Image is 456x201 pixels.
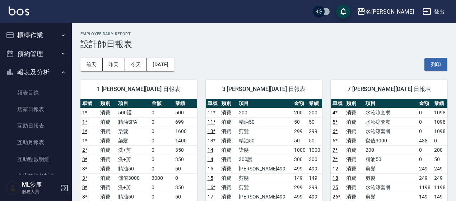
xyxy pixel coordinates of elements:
[364,108,417,117] td: 水沁涼套餐
[417,108,432,117] td: 0
[364,117,417,127] td: 水沁涼套餐
[208,147,213,153] a: 14
[332,166,338,172] a: 12
[147,58,174,71] button: [DATE]
[116,145,149,155] td: 洗+剪
[98,136,116,145] td: 消費
[420,5,447,18] button: 登出
[237,155,292,164] td: 300護
[173,145,197,155] td: 350
[219,99,237,108] th: 類別
[307,164,322,173] td: 499
[6,181,20,195] img: Person
[417,164,432,173] td: 249
[432,183,447,192] td: 1198
[80,32,447,36] h2: Employee Daily Report
[237,145,292,155] td: 染髮
[292,155,307,164] td: 300
[432,117,447,127] td: 1098
[3,63,69,82] button: 報表及分析
[22,188,59,195] p: 服務人員
[150,136,173,145] td: 0
[344,155,364,164] td: 消費
[417,99,432,108] th: 金額
[3,151,69,168] a: 互助點數明細
[237,117,292,127] td: 精油50
[364,155,417,164] td: 精油50
[219,136,237,145] td: 消費
[432,173,447,183] td: 249
[417,127,432,136] td: 0
[237,127,292,136] td: 剪髮
[292,173,307,183] td: 149
[307,136,322,145] td: 50
[116,108,149,117] td: 500護
[3,45,69,63] button: 預約管理
[98,183,116,192] td: 消費
[3,118,69,134] a: 互助日報表
[116,183,149,192] td: 洗+剪
[331,99,344,108] th: 單號
[237,136,292,145] td: 精油50
[98,173,116,183] td: 消費
[307,145,322,155] td: 1000
[339,86,439,93] span: 7 [PERSON_NAME][DATE] 日報表
[432,155,447,164] td: 50
[432,164,447,173] td: 249
[417,183,432,192] td: 1198
[116,136,149,145] td: 染髮
[150,99,173,108] th: 金額
[219,164,237,173] td: 消費
[3,168,69,184] a: 全店業績分析表
[173,117,197,127] td: 699
[103,58,125,71] button: 昨天
[98,145,116,155] td: 消費
[417,173,432,183] td: 249
[173,155,197,164] td: 350
[364,145,417,155] td: 200
[80,58,103,71] button: 前天
[173,183,197,192] td: 350
[80,99,98,108] th: 單號
[116,127,149,136] td: 染髮
[417,155,432,164] td: 0
[364,99,417,108] th: 項目
[307,108,322,117] td: 200
[344,99,364,108] th: 類別
[116,155,149,164] td: 洗+剪
[98,155,116,164] td: 消費
[307,155,322,164] td: 300
[150,108,173,117] td: 0
[150,127,173,136] td: 0
[219,145,237,155] td: 消費
[292,108,307,117] td: 200
[292,136,307,145] td: 50
[366,7,414,16] div: 名[PERSON_NAME]
[208,194,213,200] a: 17
[292,117,307,127] td: 50
[219,127,237,136] td: 消費
[344,136,364,145] td: 消費
[237,183,292,192] td: 剪髮
[237,164,292,173] td: [PERSON_NAME]499
[307,127,322,136] td: 299
[364,183,417,192] td: 水沁涼套餐
[150,164,173,173] td: 0
[237,108,292,117] td: 200
[150,183,173,192] td: 0
[116,164,149,173] td: 精油50
[292,183,307,192] td: 299
[150,117,173,127] td: 0
[292,164,307,173] td: 499
[354,4,417,19] button: 名[PERSON_NAME]
[364,164,417,173] td: 剪髮
[424,58,447,71] button: 列印
[432,136,447,145] td: 0
[9,6,29,15] img: Logo
[292,127,307,136] td: 299
[3,134,69,151] a: 互助月報表
[417,117,432,127] td: 0
[292,99,307,108] th: 金額
[344,145,364,155] td: 消費
[219,117,237,127] td: 消費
